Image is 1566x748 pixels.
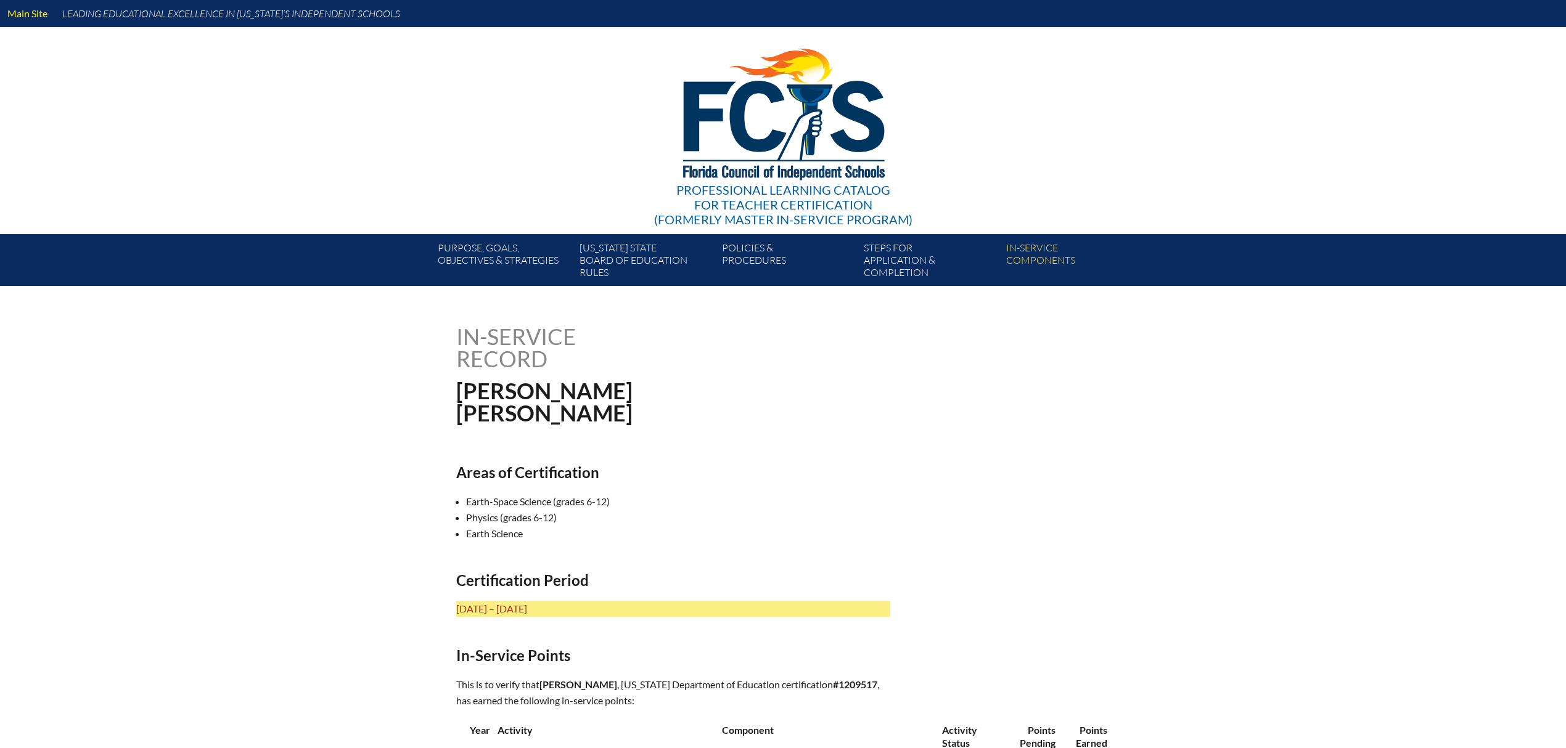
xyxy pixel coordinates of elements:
[717,239,859,286] a: Policies &Procedures
[456,571,890,589] h2: Certification Period
[456,677,890,709] p: This is to verify that , [US_STATE] Department of Education certification , has earned the follow...
[456,380,861,424] h1: [PERSON_NAME] [PERSON_NAME]
[649,25,917,229] a: Professional Learning Catalog for Teacher Certification(formerly Master In-service Program)
[2,5,52,22] a: Main Site
[466,494,900,510] li: Earth-Space Science (grades 6-12)
[456,463,890,481] h2: Areas of Certification
[456,601,890,617] p: [DATE] – [DATE]
[433,239,575,286] a: Purpose, goals,objectives & strategies
[575,239,716,286] a: [US_STATE] StateBoard of Education rules
[456,325,705,370] h1: In-service record
[694,197,872,212] span: for Teacher Certification
[466,526,900,542] li: Earth Science
[656,27,911,195] img: FCISlogo221.eps
[456,646,890,664] h2: In-Service Points
[539,678,617,690] span: [PERSON_NAME]
[859,239,1001,286] a: Steps forapplication & completion
[654,182,912,227] div: Professional Learning Catalog (formerly Master In-service Program)
[833,678,877,690] b: #1209517
[466,510,900,526] li: Physics (grades 6-12)
[1001,239,1143,286] a: In-servicecomponents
